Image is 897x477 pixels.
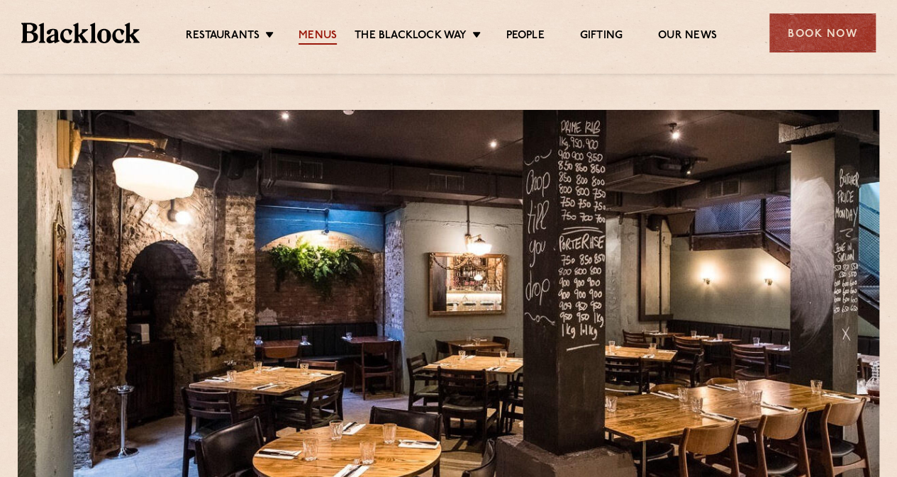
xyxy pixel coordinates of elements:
[21,23,140,43] img: BL_Textured_Logo-footer-cropped.svg
[506,29,544,45] a: People
[299,29,337,45] a: Menus
[769,13,876,52] div: Book Now
[355,29,467,45] a: The Blacklock Way
[658,29,717,45] a: Our News
[186,29,260,45] a: Restaurants
[580,29,623,45] a: Gifting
